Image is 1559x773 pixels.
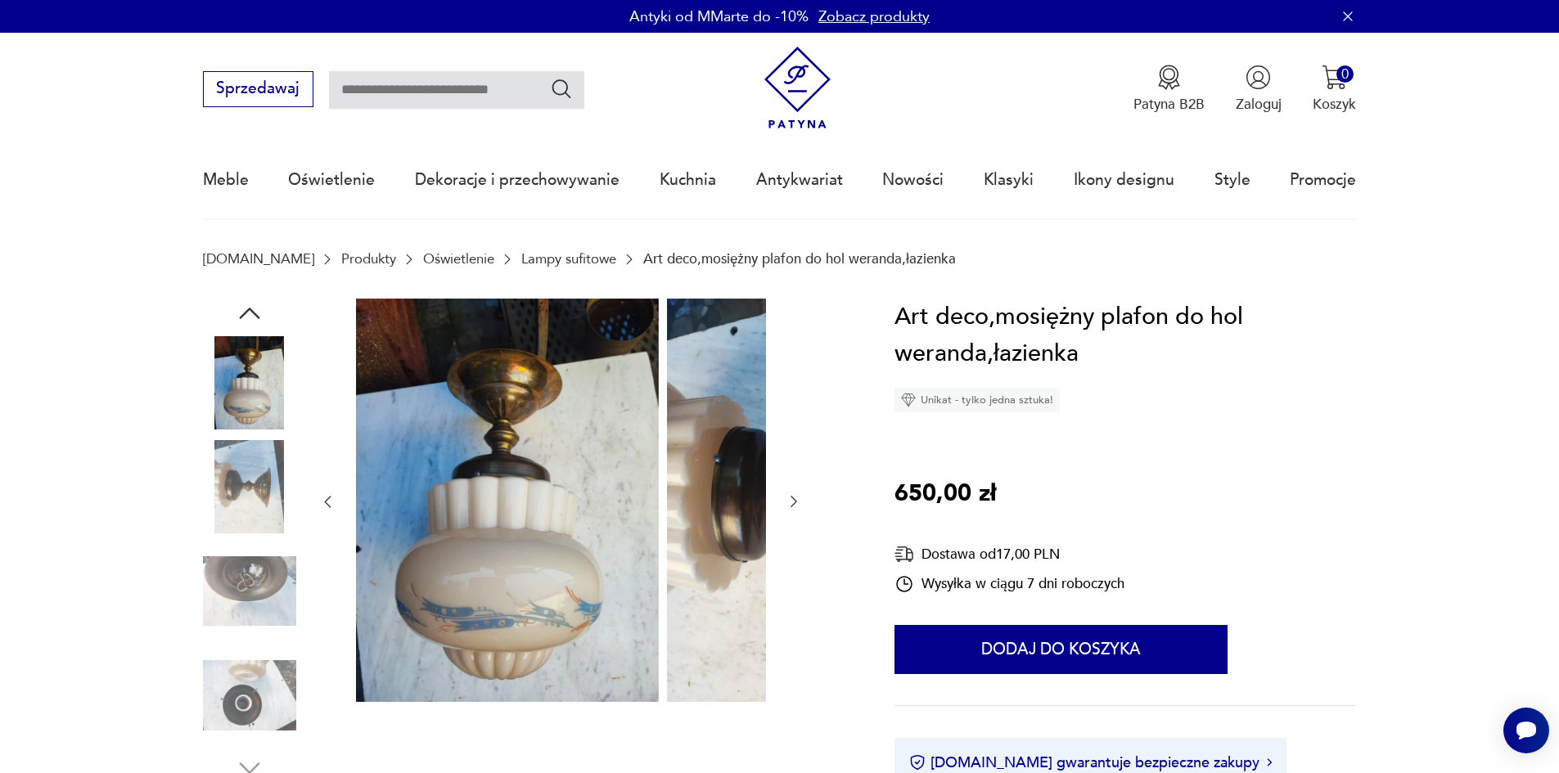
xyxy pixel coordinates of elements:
button: Patyna B2B [1133,65,1205,114]
p: Zaloguj [1236,95,1282,114]
a: Nowości [882,142,944,218]
a: Ikony designu [1074,142,1174,218]
img: Zdjęcie produktu Art deco,mosiężny plafon do hol weranda,łazienka [667,299,970,702]
a: Sprzedawaj [203,83,313,97]
a: Oświetlenie [288,142,375,218]
img: Patyna - sklep z meblami i dekoracjami vintage [756,47,839,129]
p: Art deco,mosiężny plafon do hol weranda,łazienka [643,251,956,267]
img: Ikona medalu [1156,65,1182,90]
img: Ikona dostawy [894,544,914,564]
a: Produkty [341,251,396,267]
img: Ikona certyfikatu [909,754,926,771]
div: Wysyłka w ciągu 7 dni roboczych [894,574,1124,594]
div: 0 [1336,65,1354,83]
iframe: Smartsupp widget button [1503,708,1549,753]
img: Ikonka użytkownika [1246,65,1271,90]
p: 650,00 zł [894,475,996,513]
button: Dodaj do koszyka [894,625,1228,674]
button: Zaloguj [1236,65,1282,114]
img: Zdjęcie produktu Art deco,mosiężny plafon do hol weranda,łazienka [203,545,296,638]
a: Dekoracje i przechowywanie [415,142,620,218]
a: Promocje [1290,142,1356,218]
a: Oświetlenie [423,251,494,267]
div: Unikat - tylko jedna sztuka! [894,388,1060,412]
a: Style [1214,142,1250,218]
p: Antyki od MMarte do -10% [629,7,809,27]
button: Sprzedawaj [203,71,313,107]
a: Klasyki [984,142,1034,218]
img: Ikona koszyka [1322,65,1347,90]
a: [DOMAIN_NAME] [203,251,314,267]
a: Antykwariat [756,142,843,218]
img: Ikona strzałki w prawo [1267,758,1272,766]
img: Zdjęcie produktu Art deco,mosiężny plafon do hol weranda,łazienka [203,336,296,429]
img: Ikona diamentu [901,393,916,407]
div: Dostawa od 17,00 PLN [894,544,1124,564]
button: 0Koszyk [1313,65,1356,114]
p: Koszyk [1313,95,1356,114]
img: Zdjęcie produktu Art deco,mosiężny plafon do hol weranda,łazienka [203,649,296,742]
a: Meble [203,142,249,218]
img: Zdjęcie produktu Art deco,mosiężny plafon do hol weranda,łazienka [203,440,296,533]
h1: Art deco,mosiężny plafon do hol weranda,łazienka [894,299,1356,373]
button: [DOMAIN_NAME] gwarantuje bezpieczne zakupy [909,753,1272,773]
a: Zobacz produkty [818,7,930,27]
a: Ikona medaluPatyna B2B [1133,65,1205,114]
img: Zdjęcie produktu Art deco,mosiężny plafon do hol weranda,łazienka [356,299,659,702]
a: Lampy sufitowe [521,251,616,267]
button: Szukaj [550,77,574,101]
p: Patyna B2B [1133,95,1205,114]
a: Kuchnia [660,142,716,218]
